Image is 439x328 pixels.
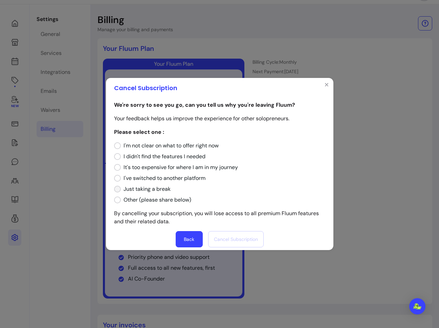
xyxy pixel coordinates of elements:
[114,101,295,108] b: We're sorry to see you go, can you tell us why you're leaving Fluum?
[114,139,226,152] input: I'm not clear on what to offer right now
[114,83,177,93] h1: Cancel Subscription
[176,231,203,247] button: Back
[114,161,245,174] input: It's too expensive for where I am in my journey
[114,182,176,196] input: Just taking a break
[114,193,197,207] input: Other (please share below)
[114,128,164,136] b: Please select one :
[114,150,212,163] input: I didn't find the features I needed
[114,115,325,123] p: Your feedback helps us improve the experience for other solopreneurs.
[409,298,425,314] div: Open Intercom Messenger
[114,171,212,185] input: I've switched to another platform
[114,209,325,226] p: By cancelling your subscription, you will lose access to all premium Fluum features and their rel...
[321,79,332,90] button: Close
